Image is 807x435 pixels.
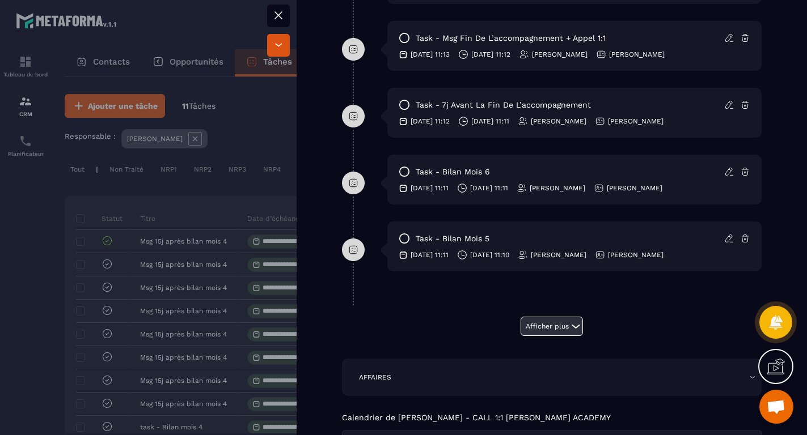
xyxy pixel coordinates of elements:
[342,413,611,422] p: Calendrier de [PERSON_NAME] - CALL 1:1 [PERSON_NAME] ACADEMY
[608,117,664,126] p: [PERSON_NAME]
[416,233,489,244] p: task - Bilan mois 5
[470,250,509,259] p: [DATE] 11:10
[530,184,585,193] p: [PERSON_NAME]
[359,373,391,382] p: AFFAIRES
[411,117,450,126] p: [DATE] 11:12
[416,167,490,177] p: task - Bilan mois 6
[608,250,664,259] p: [PERSON_NAME]
[531,250,586,259] p: [PERSON_NAME]
[416,100,591,110] p: task - 7j avant la fin de l’accompagnement
[411,250,449,259] p: [DATE] 11:11
[607,184,662,193] p: [PERSON_NAME]
[531,117,586,126] p: [PERSON_NAME]
[470,184,508,193] p: [DATE] 11:11
[411,184,449,193] p: [DATE] 11:11
[759,390,793,424] div: Ouvrir le chat
[521,317,583,336] button: Afficher plus
[471,117,509,126] p: [DATE] 11:11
